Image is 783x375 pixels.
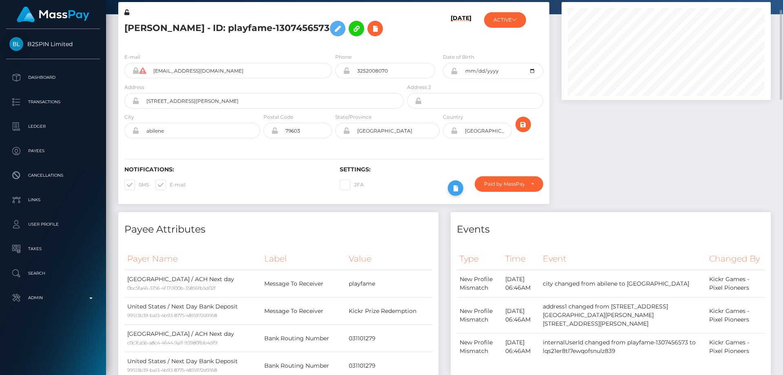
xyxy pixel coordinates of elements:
h4: Events [457,222,765,237]
td: [DATE] 06:46AM [502,333,540,361]
div: Paid by MassPay [484,181,524,187]
label: 2FA [340,180,364,190]
button: ACTIVE [484,12,526,28]
p: Cancellations [9,169,97,182]
p: User Profile [9,218,97,231]
small: c0c7ca5b-a8c4-4644-9a1f-93980fbb4df9 [127,340,217,346]
td: New Profile Mismatch [457,270,502,297]
h6: [DATE] [451,15,471,43]
p: Admin [9,292,97,304]
a: Transactions [6,92,100,112]
td: internalUserId changed from playfame-1307456573 to lqs21er8tl7ewqofsnulz839 [540,333,706,361]
p: Dashboard [9,71,97,84]
label: Phone [335,53,352,61]
td: [GEOGRAPHIC_DATA] / ACH Next day [124,325,261,352]
a: User Profile [6,214,100,235]
td: Message To Receiver [261,270,345,297]
td: United States / Next Day Bank Deposit [124,297,261,325]
th: Time [502,248,540,270]
td: [GEOGRAPHIC_DATA] / ACH Next day [124,270,261,297]
i: Cannot communicate with payees of this client directly [139,67,146,74]
small: 99513b39-ba13-4b93-8775-4815972d9168 [127,313,217,318]
a: Ledger [6,116,100,137]
label: Address [124,84,144,91]
th: Type [457,248,502,270]
td: playfame [346,270,432,297]
img: MassPay Logo [17,7,89,22]
th: Payer Name [124,248,261,270]
p: Transactions [9,96,97,108]
img: B2SPIN Limited [9,37,23,51]
h6: Settings: [340,166,543,173]
th: Changed By [706,248,765,270]
td: [DATE] 06:46AM [502,297,540,333]
label: City [124,113,134,121]
td: Kickr Games - Pixel Pioneers [706,297,765,333]
td: city changed from abilene to [GEOGRAPHIC_DATA] [540,270,706,297]
a: Taxes [6,239,100,259]
label: Address 2 [407,84,431,91]
td: address1 changed from [STREET_ADDRESS][GEOGRAPHIC_DATA][PERSON_NAME][STREET_ADDRESS][PERSON_NAME] [540,297,706,333]
label: Postal Code [263,113,293,121]
td: Message To Receiver [261,297,345,325]
p: Taxes [9,243,97,255]
p: Links [9,194,97,206]
p: Search [9,267,97,280]
a: Admin [6,288,100,308]
a: Dashboard [6,67,100,88]
h5: [PERSON_NAME] - ID: playfame-1307456573 [124,17,399,40]
td: 031101279 [346,325,432,352]
a: Search [6,263,100,284]
td: New Profile Mismatch [457,297,502,333]
a: Cancellations [6,165,100,186]
small: 99513b39-ba13-4b93-8775-4815972d9168 [127,367,217,373]
th: Label [261,248,345,270]
span: B2SPIN Limited [6,40,100,48]
label: State/Province [335,113,372,121]
td: Kickr Games - Pixel Pioneers [706,333,765,361]
h6: Notifications: [124,166,327,173]
label: Country [443,113,463,121]
td: Kickr Prize Redemption [346,297,432,325]
td: Kickr Games - Pixel Pioneers [706,270,765,297]
small: 0bc5fa46-3756-4f17-900b-35856fb5d02f [127,285,216,291]
th: Event [540,248,706,270]
td: [DATE] 06:46AM [502,270,540,297]
label: E-mail [124,53,140,61]
p: Ledger [9,120,97,133]
button: Paid by MassPay [475,176,543,192]
th: Value [346,248,432,270]
td: New Profile Mismatch [457,333,502,361]
label: Date of Birth [443,53,474,61]
label: SMS [124,180,149,190]
a: Payees [6,141,100,161]
p: Payees [9,145,97,157]
h4: Payee Attributes [124,222,432,237]
a: Links [6,190,100,210]
td: Bank Routing Number [261,325,345,352]
label: E-mail [155,180,186,190]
